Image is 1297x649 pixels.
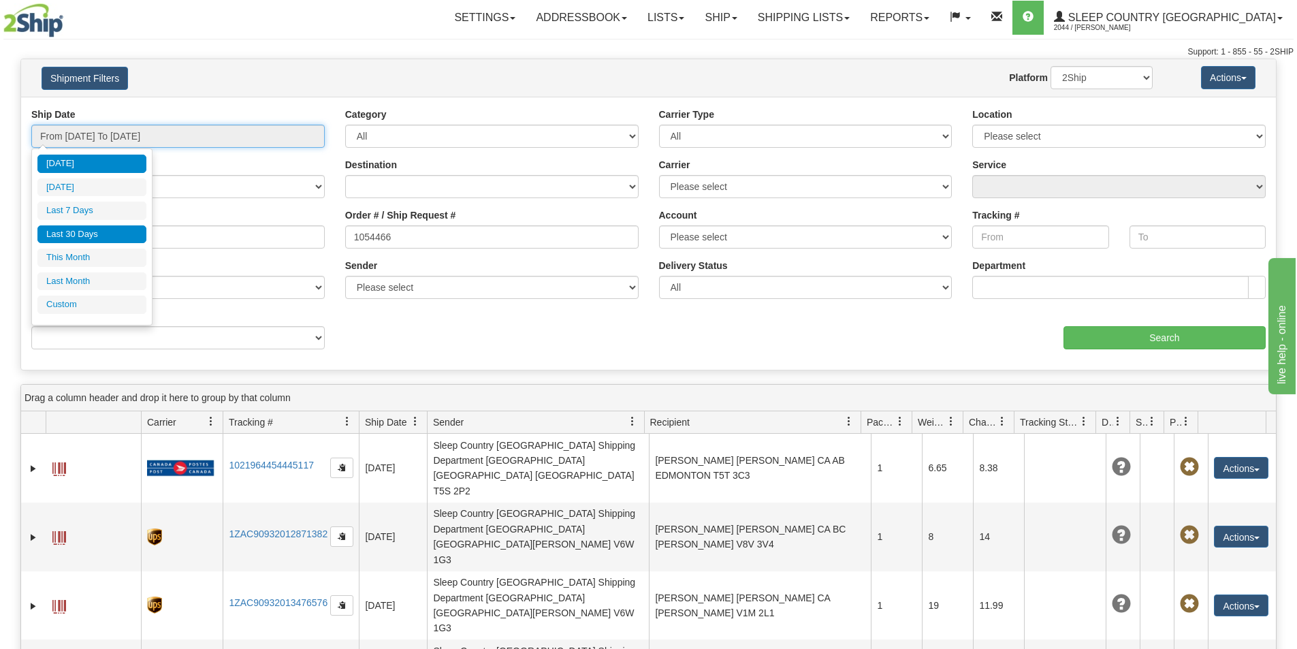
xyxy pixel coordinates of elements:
[1214,595,1268,616] button: Actions
[871,503,922,571] td: 1
[972,158,1006,172] label: Service
[1009,71,1048,84] label: Platform
[1102,415,1113,429] span: Delivery Status
[918,415,946,429] span: Weight
[147,597,161,614] img: 8 - UPS
[1266,255,1296,394] iframe: chat widget
[229,415,273,429] span: Tracking #
[52,594,66,616] a: Label
[433,415,464,429] span: Sender
[871,434,922,503] td: 1
[1140,410,1164,433] a: Shipment Issues filter column settings
[973,571,1024,640] td: 11.99
[871,571,922,640] td: 1
[3,3,63,37] img: logo2044.jpg
[649,571,871,640] td: [PERSON_NAME] [PERSON_NAME] CA [PERSON_NAME] V1M 2L1
[444,1,526,35] a: Settings
[1201,66,1255,89] button: Actions
[199,410,223,433] a: Carrier filter column settings
[404,410,427,433] a: Ship Date filter column settings
[694,1,747,35] a: Ship
[1130,225,1266,249] input: To
[427,503,649,571] td: Sleep Country [GEOGRAPHIC_DATA] Shipping Department [GEOGRAPHIC_DATA] [GEOGRAPHIC_DATA][PERSON_NA...
[147,415,176,429] span: Carrier
[1112,526,1131,545] span: Unknown
[3,46,1294,58] div: Support: 1 - 855 - 55 - 2SHIP
[359,434,427,503] td: [DATE]
[649,434,871,503] td: [PERSON_NAME] [PERSON_NAME] CA AB EDMONTON T5T 3C3
[345,108,387,121] label: Category
[229,528,327,539] a: 1ZAC90932012871382
[229,460,314,471] a: 1021964454445117
[659,208,697,222] label: Account
[37,249,146,267] li: This Month
[621,410,644,433] a: Sender filter column settings
[147,528,161,545] img: 8 - UPS
[37,272,146,291] li: Last Month
[1180,526,1199,545] span: Pickup Not Assigned
[972,208,1019,222] label: Tracking #
[42,67,128,90] button: Shipment Filters
[21,385,1276,411] div: grid grouping header
[345,208,456,222] label: Order # / Ship Request #
[969,415,997,429] span: Charge
[973,434,1024,503] td: 8.38
[1054,21,1156,35] span: 2044 / [PERSON_NAME]
[1020,415,1079,429] span: Tracking Status
[427,434,649,503] td: Sleep Country [GEOGRAPHIC_DATA] Shipping Department [GEOGRAPHIC_DATA] [GEOGRAPHIC_DATA] [GEOGRAPH...
[1072,410,1095,433] a: Tracking Status filter column settings
[1214,526,1268,548] button: Actions
[1180,458,1199,477] span: Pickup Not Assigned
[1065,12,1276,23] span: Sleep Country [GEOGRAPHIC_DATA]
[1044,1,1293,35] a: Sleep Country [GEOGRAPHIC_DATA] 2044 / [PERSON_NAME]
[229,597,327,608] a: 1ZAC90932013476576
[330,458,353,478] button: Copy to clipboard
[1112,458,1131,477] span: Unknown
[972,259,1025,272] label: Department
[972,108,1012,121] label: Location
[10,8,126,25] div: live help - online
[336,410,359,433] a: Tracking # filter column settings
[37,178,146,197] li: [DATE]
[359,571,427,640] td: [DATE]
[37,296,146,314] li: Custom
[345,158,397,172] label: Destination
[27,599,40,613] a: Expand
[52,525,66,547] a: Label
[649,503,871,571] td: [PERSON_NAME] [PERSON_NAME] CA BC [PERSON_NAME] V8V 3V4
[330,595,353,616] button: Copy to clipboard
[526,1,637,35] a: Addressbook
[922,571,973,640] td: 19
[37,202,146,220] li: Last 7 Days
[637,1,694,35] a: Lists
[345,259,377,272] label: Sender
[1112,595,1131,614] span: Unknown
[659,259,728,272] label: Delivery Status
[867,415,895,429] span: Packages
[837,410,861,433] a: Recipient filter column settings
[991,410,1014,433] a: Charge filter column settings
[52,456,66,478] a: Label
[922,434,973,503] td: 6.65
[1180,595,1199,614] span: Pickup Not Assigned
[1106,410,1130,433] a: Delivery Status filter column settings
[330,526,353,547] button: Copy to clipboard
[659,108,714,121] label: Carrier Type
[922,503,973,571] td: 8
[1170,415,1181,429] span: Pickup Status
[650,415,690,429] span: Recipient
[359,503,427,571] td: [DATE]
[888,410,912,433] a: Packages filter column settings
[973,503,1024,571] td: 14
[1174,410,1198,433] a: Pickup Status filter column settings
[659,158,690,172] label: Carrier
[427,571,649,640] td: Sleep Country [GEOGRAPHIC_DATA] Shipping Department [GEOGRAPHIC_DATA] [GEOGRAPHIC_DATA][PERSON_NA...
[748,1,860,35] a: Shipping lists
[972,225,1108,249] input: From
[1214,457,1268,479] button: Actions
[27,531,40,544] a: Expand
[37,155,146,173] li: [DATE]
[1063,326,1266,349] input: Search
[27,462,40,475] a: Expand
[860,1,940,35] a: Reports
